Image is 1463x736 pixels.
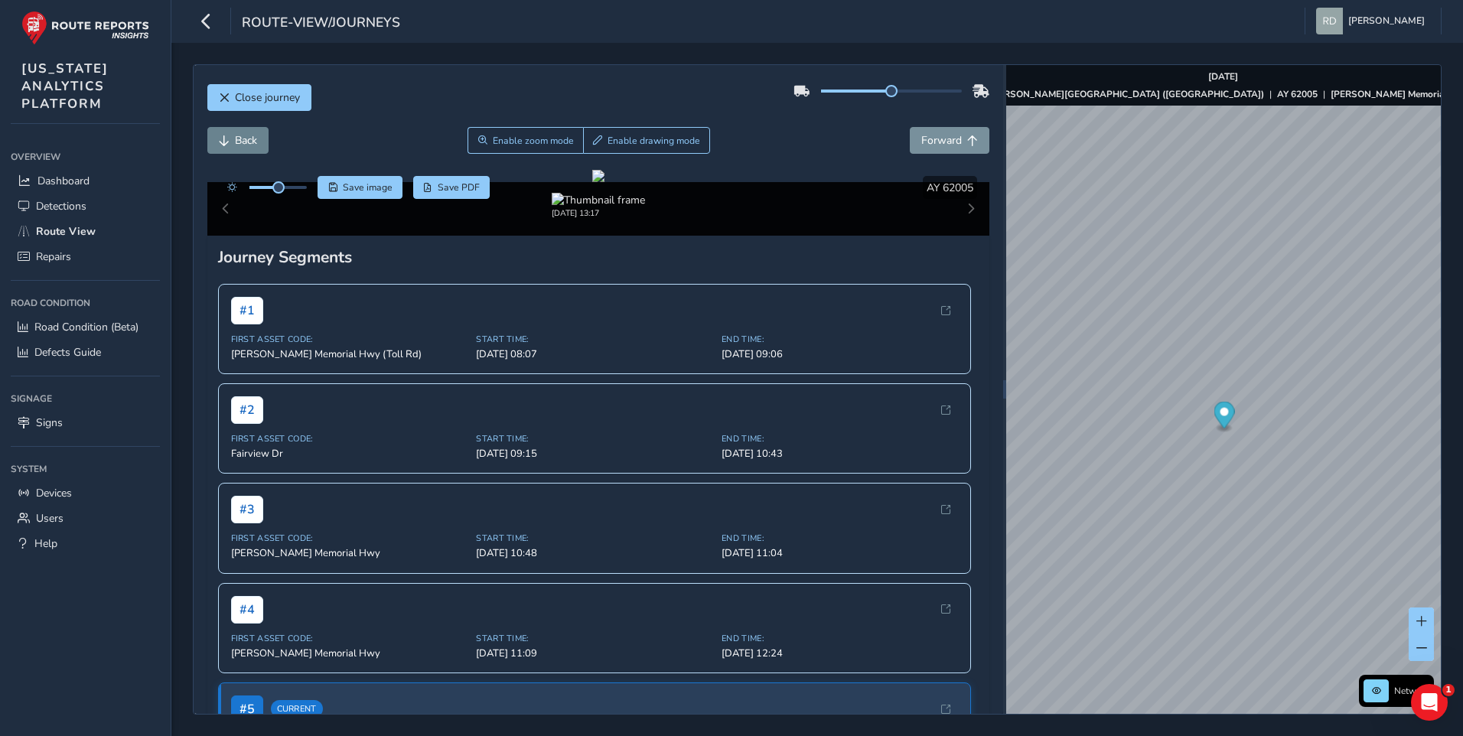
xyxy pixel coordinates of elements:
[476,646,712,660] span: [DATE] 11:09
[231,447,468,461] span: Fairview Dr
[231,596,263,624] span: # 4
[231,396,263,424] span: # 2
[722,433,958,445] span: End Time:
[552,207,645,219] div: [DATE] 13:17
[11,387,160,410] div: Signage
[476,633,712,644] span: Start Time:
[476,546,712,560] span: [DATE] 10:48
[1411,684,1448,721] iframe: Intercom live chat
[235,133,257,148] span: Back
[1277,88,1318,100] strong: AY 62005
[1394,685,1429,697] span: Network
[927,181,973,195] span: AY 62005
[910,127,989,154] button: Forward
[722,546,958,560] span: [DATE] 11:04
[207,84,311,111] button: Close journey
[11,244,160,269] a: Repairs
[271,700,323,718] span: Current
[438,181,480,194] span: Save PDF
[318,176,402,199] button: Save
[722,334,958,345] span: End Time:
[36,249,71,264] span: Repairs
[21,11,149,45] img: rr logo
[1214,402,1234,433] div: Map marker
[34,320,138,334] span: Road Condition (Beta)
[1348,8,1425,34] span: [PERSON_NAME]
[231,532,468,544] span: First Asset Code:
[37,174,90,188] span: Dashboard
[493,135,574,147] span: Enable zoom mode
[722,447,958,461] span: [DATE] 10:43
[413,176,490,199] button: PDF
[11,531,160,556] a: Help
[231,695,263,723] span: # 5
[231,646,468,660] span: [PERSON_NAME] Memorial Hwy
[21,60,109,112] span: [US_STATE] ANALYTICS PLATFORM
[608,135,700,147] span: Enable drawing mode
[552,193,645,207] img: Thumbnail frame
[476,433,712,445] span: Start Time:
[207,127,269,154] button: Back
[231,546,468,560] span: [PERSON_NAME] Memorial Hwy
[921,133,962,148] span: Forward
[11,458,160,480] div: System
[11,314,160,340] a: Road Condition (Beta)
[722,532,958,544] span: End Time:
[583,127,711,154] button: Draw
[11,410,160,435] a: Signs
[11,480,160,506] a: Devices
[36,415,63,430] span: Signs
[722,347,958,361] span: [DATE] 09:06
[1316,8,1343,34] img: diamond-layout
[11,168,160,194] a: Dashboard
[11,340,160,365] a: Defects Guide
[231,633,468,644] span: First Asset Code:
[1316,8,1430,34] button: [PERSON_NAME]
[231,433,468,445] span: First Asset Code:
[36,199,86,213] span: Detections
[231,297,263,324] span: # 1
[11,145,160,168] div: Overview
[476,532,712,544] span: Start Time:
[34,345,101,360] span: Defects Guide
[36,511,64,526] span: Users
[36,486,72,500] span: Devices
[231,496,263,523] span: # 3
[231,334,468,345] span: First Asset Code:
[476,347,712,361] span: [DATE] 08:07
[11,194,160,219] a: Detections
[36,224,96,239] span: Route View
[218,246,979,268] div: Journey Segments
[235,90,300,105] span: Close journey
[11,291,160,314] div: Road Condition
[722,646,958,660] span: [DATE] 12:24
[476,334,712,345] span: Start Time:
[242,13,400,34] span: route-view/journeys
[34,536,57,551] span: Help
[1208,70,1238,83] strong: [DATE]
[468,127,583,154] button: Zoom
[476,447,712,461] span: [DATE] 09:15
[231,347,468,361] span: [PERSON_NAME] Memorial Hwy (Toll Rd)
[1442,684,1455,696] span: 1
[722,633,958,644] span: End Time:
[343,181,393,194] span: Save image
[11,506,160,531] a: Users
[11,219,160,244] a: Route View
[939,88,1264,100] strong: ASSET NO. [PERSON_NAME][GEOGRAPHIC_DATA] ([GEOGRAPHIC_DATA])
